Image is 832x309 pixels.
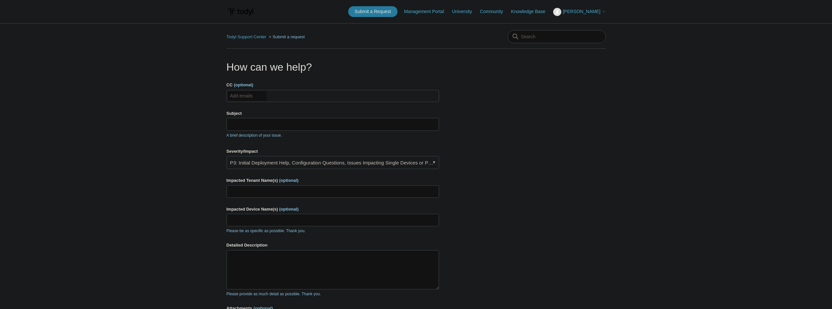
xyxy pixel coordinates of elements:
span: (optional) [234,82,253,87]
a: University [452,8,478,15]
img: Todyl Support Center Help Center home page [227,6,254,18]
p: A brief description of your issue. [227,132,439,138]
a: Community [480,8,510,15]
h1: How can we help? [227,59,439,75]
li: Submit a request [267,34,305,39]
a: Todyl Support Center [227,34,266,39]
label: CC [227,82,439,88]
li: Todyl Support Center [227,34,268,39]
a: Knowledge Base [511,8,552,15]
label: Subject [227,110,439,117]
button: [PERSON_NAME] [553,8,605,16]
a: Management Portal [404,8,450,15]
a: P3: Initial Deployment Help, Configuration Questions, Issues Impacting Single Devices or Past Out... [227,156,439,169]
label: Impacted Device Name(s) [227,206,439,213]
input: Add emails [228,91,266,101]
label: Detailed Description [227,242,439,249]
label: Impacted Tenant Name(s) [227,177,439,184]
span: (optional) [279,207,298,212]
span: [PERSON_NAME] [563,9,600,14]
label: Severity/Impact [227,148,439,155]
input: Search [508,30,606,43]
p: Please be as specific as possible. Thank you. [227,228,439,234]
span: (optional) [279,178,298,183]
a: Submit a Request [348,6,398,17]
p: Please provide as much detail as possible. Thank you. [227,291,439,297]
